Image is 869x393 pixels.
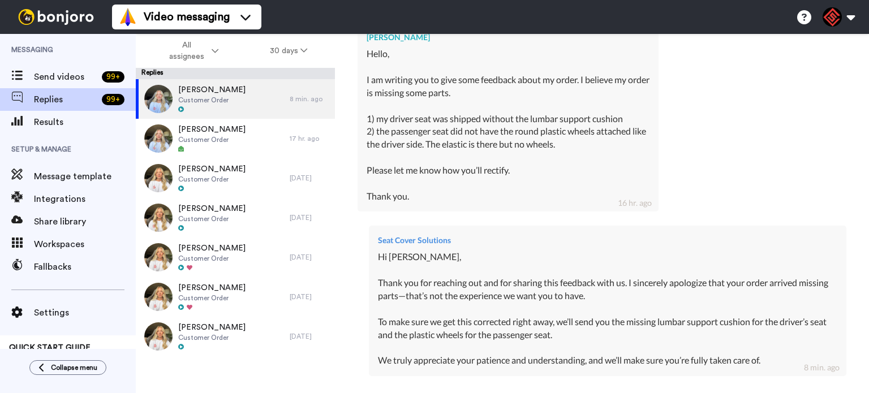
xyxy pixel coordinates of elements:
button: Collapse menu [29,360,106,375]
img: ec6d6bee-10c4-4109-a19a-f4a3591eb26e-thumb.jpg [144,204,173,232]
span: [PERSON_NAME] [178,163,246,175]
div: [DATE] [290,174,329,183]
div: 99 + [102,71,124,83]
span: Customer Order [178,214,246,223]
img: 90a76957-fc76-406e-a1f6-d7d960b8ee2b-thumb.jpg [144,243,173,271]
div: Hello, I am writing you to give some feedback about my order. I believe my order is missing some ... [367,47,649,202]
div: Seat Cover Solutions [378,235,837,246]
a: [PERSON_NAME]Customer Order[DATE] [136,158,335,198]
span: Fallbacks [34,260,136,274]
span: [PERSON_NAME] [178,243,246,254]
span: [PERSON_NAME] [178,84,246,96]
a: [PERSON_NAME]Customer Order8 min. ago [136,79,335,119]
span: Customer Order [178,254,246,263]
span: [PERSON_NAME] [178,203,246,214]
button: All assignees [138,35,244,67]
span: Customer Order [178,96,246,105]
div: 8 min. ago [290,94,329,103]
span: QUICK START GUIDE [9,344,91,352]
a: [PERSON_NAME]Customer Order[DATE] [136,237,335,277]
span: Customer Order [178,175,246,184]
div: 17 hr. ago [290,134,329,143]
a: [PERSON_NAME]Customer Order17 hr. ago [136,119,335,158]
img: vm-color.svg [119,8,137,26]
div: 8 min. ago [804,362,840,373]
div: [DATE] [290,332,329,341]
div: [DATE] [290,253,329,262]
div: Replies [136,68,335,79]
span: Share library [34,215,136,228]
span: Customer Order [178,135,246,144]
div: [PERSON_NAME] [367,32,649,43]
span: Workspaces [34,237,136,251]
img: 5158ef29-e9e4-46ad-ac3d-b8a4026ac1f4-thumb.jpg [144,124,173,153]
div: [DATE] [290,292,329,301]
span: Settings [34,306,136,319]
img: e1282bac-9ce8-4f18-8f4c-6da92a1501c7-thumb.jpg [144,85,173,113]
span: Video messaging [144,9,230,25]
img: bj-logo-header-white.svg [14,9,98,25]
div: [DATE] [290,213,329,222]
span: Replies [34,93,97,106]
span: Send videos [34,70,97,84]
span: [PERSON_NAME] [178,322,246,333]
img: 89d5d4df-7ea6-4d46-a9db-72cb097bfedb-thumb.jpg [144,164,173,192]
div: 16 hr. ago [618,197,652,209]
span: Results [34,115,136,129]
a: [PERSON_NAME]Customer Order[DATE] [136,317,335,356]
span: Collapse menu [51,363,97,372]
img: 89dcf774-2898-4a8e-a888-7c9fa961d07f-thumb.jpg [144,322,173,351]
a: [PERSON_NAME]Customer Order[DATE] [136,198,335,237]
div: Hi [PERSON_NAME], Thank you for reaching out and for sharing this feedback with us. I sincerely a... [378,251,837,367]
span: [PERSON_NAME] [178,124,246,135]
span: Customer Order [178,293,246,303]
span: Integrations [34,192,136,206]
a: [PERSON_NAME]Customer Order[DATE] [136,277,335,317]
span: Message template [34,170,136,183]
div: 99 + [102,94,124,105]
span: [PERSON_NAME] [178,282,246,293]
span: Customer Order [178,333,246,342]
span: All assignees [164,40,209,62]
img: f8a2bb44-0c62-4a93-b088-f9d16d2b3523-thumb.jpg [144,283,173,311]
button: 30 days [244,41,333,61]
